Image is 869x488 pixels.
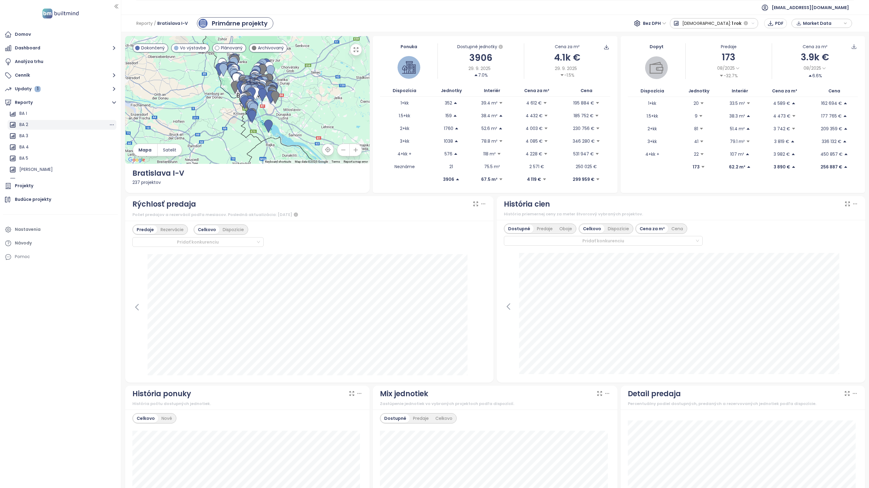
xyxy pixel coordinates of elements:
[8,176,116,186] div: Mlynárka
[454,126,459,131] span: caret-up
[498,126,503,131] span: caret-up
[628,388,681,400] div: Detail predaja
[19,177,38,184] div: Mlynárka
[573,125,594,132] p: 230 756 €
[746,127,750,131] span: caret-up
[791,165,796,169] span: caret-up
[331,160,340,163] a: Terms (opens in new tab)
[19,121,28,128] div: BA 2
[473,85,511,97] th: Interiér
[843,139,847,144] span: caret-up
[604,224,632,233] div: Dispozície
[821,113,842,119] p: 177 765 €
[822,138,841,145] p: 336 132 €
[774,125,790,132] p: 3 742 €
[132,211,487,218] div: Počet predajov a rezervácií podľa mesiacov. Posledná aktualizácia: [DATE]
[8,154,116,163] div: BA 5
[481,100,498,106] p: 39.4 m²
[556,224,575,233] div: Oboje
[438,43,524,51] div: Dostupné jednotky
[636,224,668,233] div: Cena za m²
[803,19,842,28] span: Market Data
[526,138,543,144] p: 4 085 €
[821,125,842,132] p: 209 359 €
[8,109,116,118] div: BA 1
[555,65,577,72] span: 29. 9. 2025
[774,138,789,145] p: 3 819 €
[132,388,191,400] div: História ponuky
[454,139,458,143] span: caret-up
[132,179,363,186] div: 237 projektov
[573,176,594,183] p: 299 959 €
[499,114,503,118] span: caret-up
[580,224,604,233] div: Celkovo
[808,72,822,79] div: 6.6%
[3,180,118,192] a: Projekty
[719,74,724,78] span: caret-down
[596,139,600,143] span: caret-down
[8,142,116,152] div: BA 4
[560,72,574,78] div: -1.5%
[8,165,116,174] div: [PERSON_NAME]
[499,139,503,143] span: caret-down
[15,226,41,233] div: Nastavenia
[628,43,685,50] div: Dopyt
[19,154,28,162] div: BA 5
[628,97,677,110] td: 1+kk
[3,69,118,81] button: Cenník
[821,151,843,158] p: 450 857 €
[504,198,550,210] div: História cien
[746,114,751,118] span: caret-up
[643,19,666,28] span: Bez DPH
[195,225,219,234] div: Celkovo
[444,151,452,157] p: 576
[811,85,858,97] th: Cena
[792,114,796,118] span: caret-down
[136,18,153,29] span: Reporty
[682,18,731,29] span: [DEMOGRAPHIC_DATA]:
[732,18,741,29] span: 1 rok
[844,127,848,131] span: caret-up
[154,18,156,29] span: /
[526,100,542,106] p: 4 612 €
[628,110,677,122] td: 1.5+kk
[483,151,496,157] p: 118 m²
[3,251,118,263] div: Pomoc
[265,160,291,164] button: Keyboard shortcuts
[443,176,454,183] p: 3906
[180,45,206,51] span: Vo výstavbe
[381,414,410,423] div: Dostupné
[791,101,796,105] span: caret-up
[15,85,41,93] div: Updaty
[526,125,543,132] p: 4 003 €
[844,152,848,156] span: caret-up
[730,151,744,158] p: 107 m²
[526,112,543,119] p: 4 432 €
[821,164,842,170] p: 256 887 €
[791,152,795,156] span: caret-up
[717,65,735,71] span: 08/2025
[133,414,158,423] div: Celkovo
[127,156,147,164] img: Google
[695,113,698,119] p: 9
[15,182,33,190] div: Projekty
[3,237,118,249] a: Návody
[729,113,745,119] p: 38.3 m²
[773,100,790,107] p: 4 589 €
[474,73,478,77] span: caret-up
[127,156,147,164] a: Open this area in Google Maps (opens a new window)
[808,74,812,78] span: caret-up
[499,177,503,181] span: caret-down
[163,147,176,153] span: Satelit
[3,83,118,95] button: Updaty 1
[772,50,858,64] div: 3.9k €
[8,131,116,141] div: BA 3
[803,43,827,50] div: Cena za m²
[438,51,524,65] div: 3906
[449,163,453,170] p: 21
[511,85,563,97] th: Cena za m²
[15,31,31,38] div: Domov
[497,152,501,156] span: caret-down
